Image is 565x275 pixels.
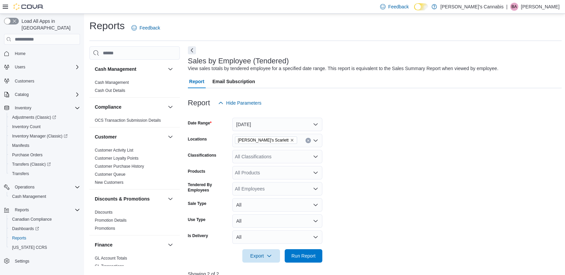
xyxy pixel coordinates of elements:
a: Customer Loyalty Points [95,156,138,161]
p: | [506,3,508,11]
button: Open list of options [313,170,318,175]
button: All [232,198,322,212]
button: Transfers [7,169,83,178]
span: Canadian Compliance [12,217,52,222]
span: Reports [9,234,80,242]
button: [US_STATE] CCRS [7,243,83,252]
button: All [232,214,322,228]
span: Load All Apps in [GEOGRAPHIC_DATA] [19,18,80,31]
span: Inventory [12,104,80,112]
span: Transfers (Classic) [12,162,51,167]
button: Purchase Orders [7,150,83,160]
a: Settings [12,257,32,265]
a: Transfers (Classic) [7,160,83,169]
button: Inventory [12,104,34,112]
a: Promotions [95,226,115,231]
a: Cash Management [95,80,129,85]
a: Feedback [129,21,163,35]
button: Settings [1,256,83,266]
button: Inventory [1,103,83,113]
div: Compliance [89,116,180,127]
span: Export [246,249,276,263]
div: Brandon Arrigo [510,3,518,11]
button: Inventory Count [7,122,83,131]
button: Finance [166,241,174,249]
button: Cash Management [7,192,83,201]
a: Dashboards [9,225,42,233]
span: Manifests [9,142,80,150]
span: Catalog [12,91,80,99]
button: Catalog [1,90,83,99]
span: Settings [15,259,29,264]
button: Run Report [285,249,322,263]
h3: Cash Management [95,66,136,72]
span: [US_STATE] CCRS [12,245,47,250]
button: Finance [95,241,165,248]
button: Operations [1,182,83,192]
span: Customers [12,76,80,85]
a: Customer Activity List [95,148,133,153]
a: Canadian Compliance [9,215,54,223]
span: Inventory Manager (Classic) [12,133,68,139]
label: Products [188,169,205,174]
div: Cash Management [89,78,180,97]
span: Transfers [9,170,80,178]
label: Tendered By Employees [188,182,230,193]
a: Inventory Manager (Classic) [9,132,70,140]
a: Dashboards [7,224,83,233]
span: GL Transactions [95,264,124,269]
span: BA [512,3,517,11]
label: Classifications [188,153,216,158]
span: Operations [12,183,80,191]
span: Promotion Details [95,218,127,223]
label: Locations [188,136,207,142]
label: Date Range [188,120,212,126]
span: Users [12,63,80,71]
span: Operations [15,184,35,190]
button: Compliance [166,103,174,111]
label: Use Type [188,217,205,222]
span: Feedback [388,3,409,10]
button: Home [1,49,83,58]
a: Transfers (Classic) [9,160,53,168]
span: Manifests [12,143,29,148]
span: Reports [12,235,26,241]
a: Purchase Orders [9,151,45,159]
a: Cash Management [9,192,49,201]
a: New Customers [95,180,123,185]
a: [US_STATE] CCRS [9,243,50,252]
a: GL Account Totals [95,256,127,261]
input: Dark Mode [414,3,428,10]
a: Customers [12,77,37,85]
a: Cash Out Details [95,88,125,93]
button: Customer [95,133,165,140]
span: Adjustments (Classic) [12,115,56,120]
span: Adjustments (Classic) [9,113,80,121]
a: Transfers [9,170,32,178]
a: Customer Queue [95,172,125,177]
button: Users [12,63,28,71]
a: OCS Transaction Submission Details [95,118,161,123]
button: Cash Management [95,66,165,72]
a: Home [12,50,28,58]
h3: Customer [95,133,117,140]
button: Open list of options [313,186,318,191]
span: Users [15,64,25,70]
div: Finance [89,254,180,273]
div: Discounts & Promotions [89,208,180,235]
span: Inventory Count [9,123,80,131]
span: Cash Management [9,192,80,201]
button: Customers [1,76,83,86]
button: [DATE] [232,118,322,131]
button: Operations [12,183,37,191]
a: Adjustments (Classic) [7,113,83,122]
button: Catalog [12,91,31,99]
button: Discounts & Promotions [166,195,174,203]
span: Email Subscription [212,75,255,88]
span: Catalog [15,92,29,97]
